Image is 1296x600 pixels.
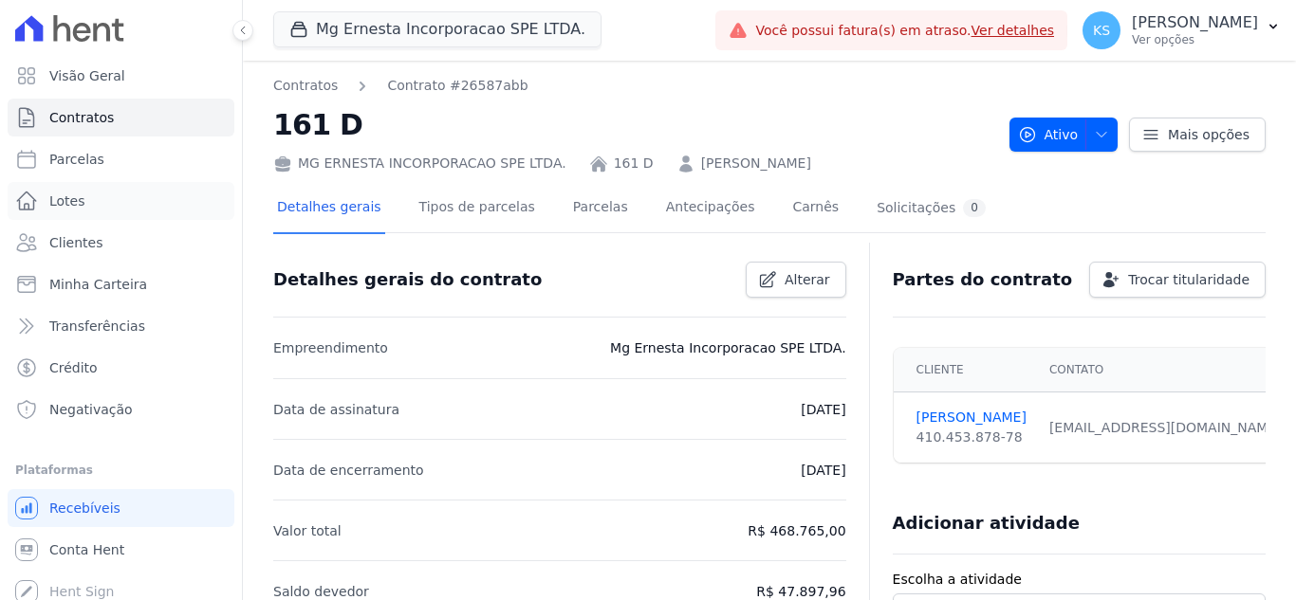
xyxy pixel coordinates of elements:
button: Ativo [1009,118,1119,152]
a: [PERSON_NAME] [701,154,811,173]
button: Mg Ernesta Incorporacao SPE LTDA. [273,11,602,47]
a: Contratos [8,99,234,136]
h2: 161 D [273,103,994,146]
h3: Detalhes gerais do contrato [273,268,542,291]
span: KS [1093,24,1110,37]
nav: Breadcrumb [273,76,994,96]
div: MG ERNESTA INCORPORACAO SPE LTDA. [273,154,566,173]
a: Antecipações [662,184,759,234]
nav: Breadcrumb [273,76,528,96]
a: Solicitações0 [873,184,990,234]
span: Crédito [49,358,98,377]
span: Recebíveis [49,499,120,518]
span: Lotes [49,191,85,210]
a: Minha Carteira [8,265,234,303]
p: [PERSON_NAME] [1132,13,1258,32]
p: R$ 468.765,00 [748,519,845,542]
p: [DATE] [801,398,845,421]
span: Minha Carteira [49,275,147,294]
div: Solicitações [877,199,986,217]
span: Visão Geral [49,66,125,85]
a: Lotes [8,182,234,220]
th: Cliente [894,348,1038,392]
a: Detalhes gerais [273,184,385,234]
a: Trocar titularidade [1089,262,1266,298]
p: [DATE] [801,459,845,482]
div: Plataformas [15,459,227,482]
a: Visão Geral [8,57,234,95]
p: Ver opções [1132,32,1258,47]
button: KS [PERSON_NAME] Ver opções [1067,4,1296,57]
p: Data de assinatura [273,398,399,421]
span: Ativo [1018,118,1079,152]
span: Mais opções [1168,125,1250,144]
span: Trocar titularidade [1128,270,1250,289]
a: Carnês [788,184,842,234]
p: Valor total [273,519,342,542]
span: Transferências [49,317,145,336]
span: Você possui fatura(s) em atraso. [755,21,1054,41]
span: Alterar [785,270,830,289]
a: Contratos [273,76,338,96]
p: Empreendimento [273,336,388,359]
p: Mg Ernesta Incorporacao SPE LTDA. [610,336,846,359]
a: Ver detalhes [972,23,1055,38]
span: Parcelas [49,150,104,169]
div: 0 [963,199,986,217]
a: Tipos de parcelas [416,184,539,234]
span: Conta Hent [49,540,124,559]
a: [PERSON_NAME] [916,408,1027,427]
a: Alterar [746,262,846,298]
a: Transferências [8,307,234,345]
h3: Adicionar atividade [893,512,1080,535]
a: Parcelas [569,184,632,234]
a: Mais opções [1129,118,1266,152]
a: Recebíveis [8,489,234,527]
p: Data de encerramento [273,459,424,482]
label: Escolha a atividade [893,570,1266,590]
a: Crédito [8,349,234,387]
a: Contrato #26587abb [387,76,528,96]
span: Contratos [49,108,114,127]
a: Negativação [8,391,234,428]
span: Negativação [49,400,133,419]
a: Conta Hent [8,531,234,569]
a: Clientes [8,224,234,262]
div: 410.453.878-78 [916,427,1027,447]
a: 161 D [614,154,654,173]
h3: Partes do contrato [893,268,1073,291]
a: Parcelas [8,140,234,178]
span: Clientes [49,233,102,252]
